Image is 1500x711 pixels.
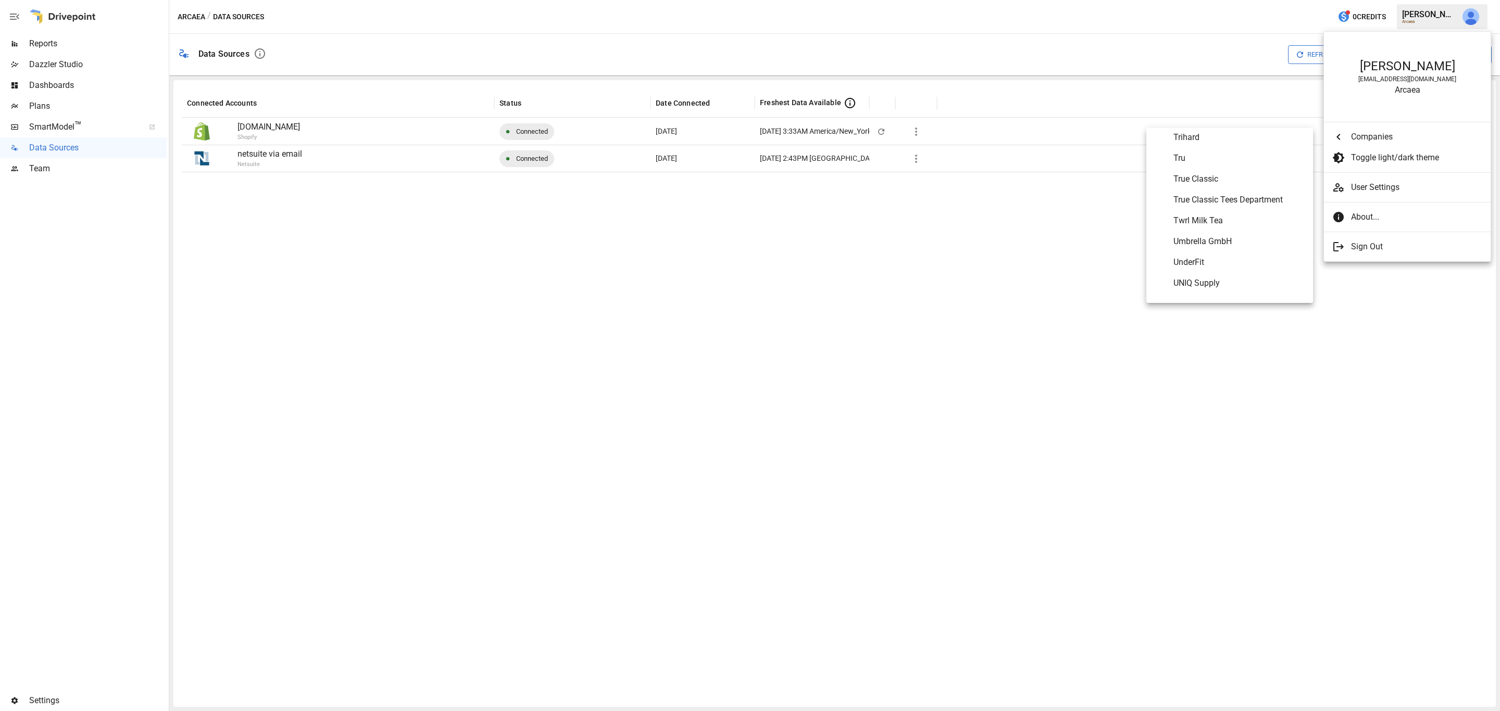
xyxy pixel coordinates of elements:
[1351,240,1482,253] span: Sign Out
[1351,181,1482,194] span: User Settings
[1173,131,1305,144] span: Trihard
[1173,214,1305,227] span: Twrl Milk Tea
[1173,298,1305,310] span: Vehla
[1334,75,1480,83] div: [EMAIL_ADDRESS][DOMAIN_NAME]
[1334,59,1480,73] div: [PERSON_NAME]
[1351,151,1482,164] span: Toggle light/dark theme
[1173,235,1305,248] span: Umbrella GmbH
[1351,131,1482,143] span: Companies
[1351,211,1482,223] span: About...
[1173,152,1305,164] span: Tru
[1173,194,1305,206] span: True Classic Tees Department
[1173,256,1305,269] span: UnderFit
[1334,85,1480,95] div: Arcaea
[1173,173,1305,185] span: True Classic
[1173,277,1305,289] span: UNIQ Supply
